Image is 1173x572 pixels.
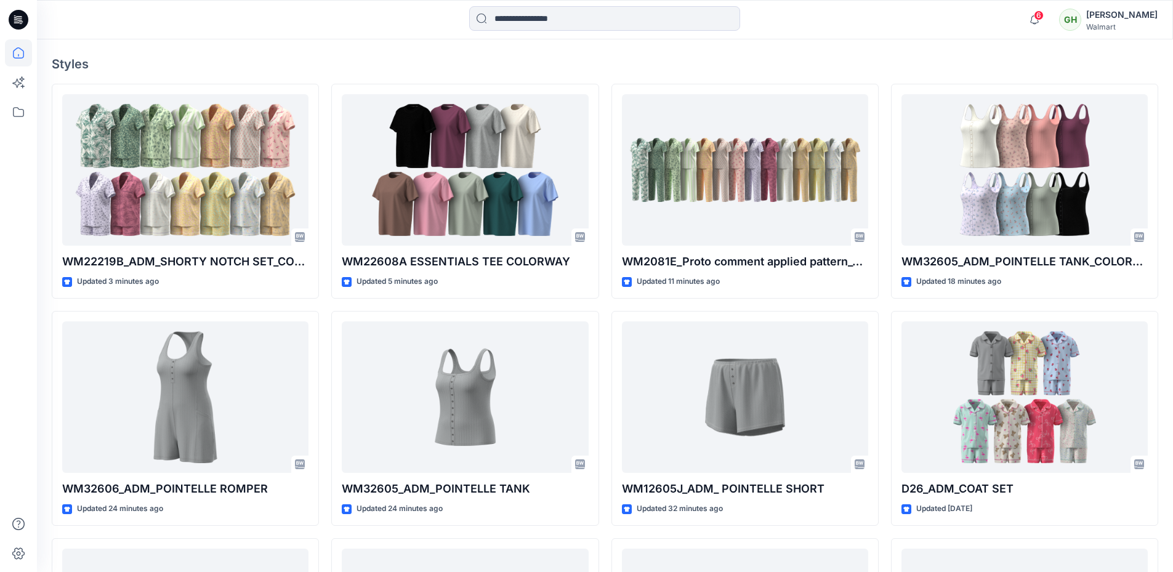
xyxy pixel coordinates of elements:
[901,480,1148,497] p: D26_ADM_COAT SET
[901,253,1148,270] p: WM32605_ADM_POINTELLE TANK_COLORWAY
[622,321,868,473] a: WM12605J_ADM_ POINTELLE SHORT
[342,480,588,497] p: WM32605_ADM_POINTELLE TANK
[901,94,1148,246] a: WM32605_ADM_POINTELLE TANK_COLORWAY
[62,321,308,473] a: WM32606_ADM_POINTELLE ROMPER
[62,480,308,497] p: WM32606_ADM_POINTELLE ROMPER
[357,502,443,515] p: Updated 24 minutes ago
[342,94,588,246] a: WM22608A ESSENTIALS TEE COLORWAY
[342,321,588,473] a: WM32605_ADM_POINTELLE TANK
[637,275,720,288] p: Updated 11 minutes ago
[1059,9,1081,31] div: GH
[622,480,868,497] p: WM12605J_ADM_ POINTELLE SHORT
[622,253,868,270] p: WM2081E_Proto comment applied pattern_COLORWAY
[901,321,1148,473] a: D26_ADM_COAT SET
[637,502,723,515] p: Updated 32 minutes ago
[1034,10,1044,20] span: 6
[916,502,972,515] p: Updated [DATE]
[62,253,308,270] p: WM22219B_ADM_SHORTY NOTCH SET_COLORWAY
[62,94,308,246] a: WM22219B_ADM_SHORTY NOTCH SET_COLORWAY
[357,275,438,288] p: Updated 5 minutes ago
[1086,7,1158,22] div: [PERSON_NAME]
[77,275,159,288] p: Updated 3 minutes ago
[342,253,588,270] p: WM22608A ESSENTIALS TEE COLORWAY
[916,275,1001,288] p: Updated 18 minutes ago
[1086,22,1158,31] div: Walmart
[52,57,1158,71] h4: Styles
[77,502,163,515] p: Updated 24 minutes ago
[622,94,868,246] a: WM2081E_Proto comment applied pattern_COLORWAY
